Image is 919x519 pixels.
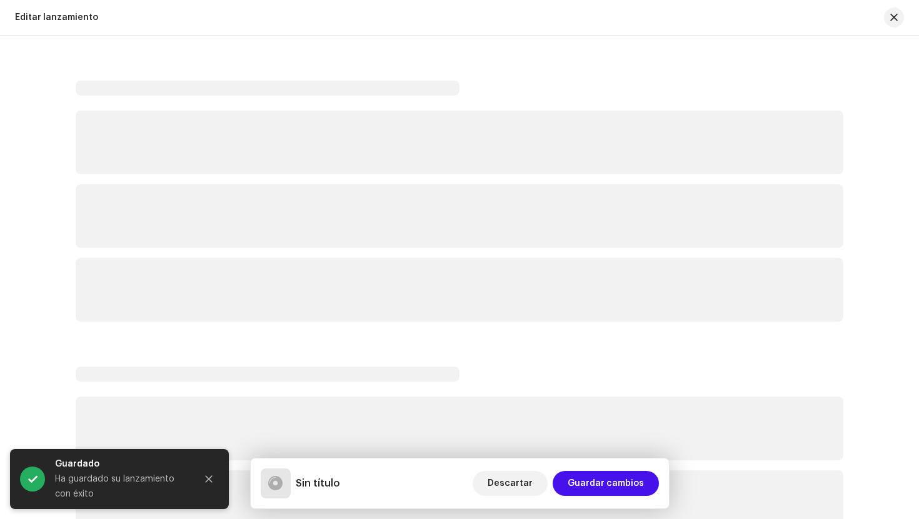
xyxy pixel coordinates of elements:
div: Ha guardado su lanzamiento con éxito [55,472,186,502]
button: Guardar cambios [553,471,659,496]
button: Close [196,467,221,492]
span: Descartar [488,471,533,496]
div: Guardado [55,457,186,472]
h5: Sin título [296,476,340,491]
span: Guardar cambios [568,471,644,496]
button: Descartar [473,471,548,496]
